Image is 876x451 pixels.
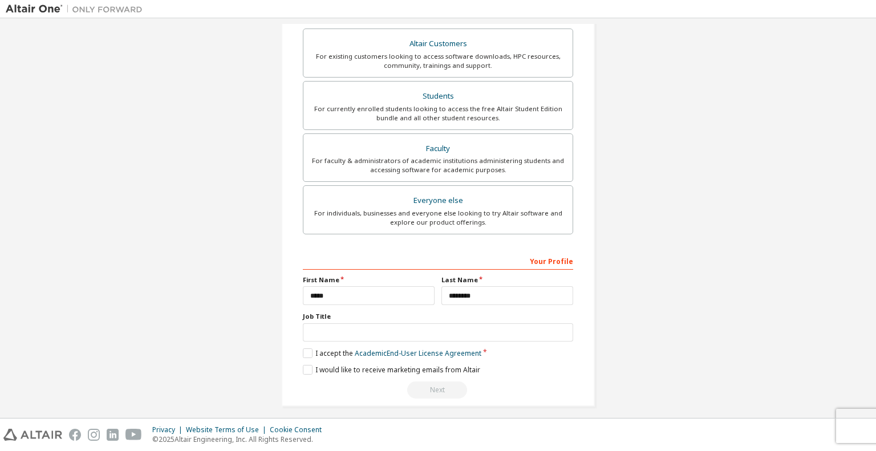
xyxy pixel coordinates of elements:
[355,348,481,358] a: Academic End-User License Agreement
[88,429,100,441] img: instagram.svg
[303,348,481,358] label: I accept the
[310,209,566,227] div: For individuals, businesses and everyone else looking to try Altair software and explore our prod...
[310,88,566,104] div: Students
[303,381,573,399] div: Read and acccept EULA to continue
[6,3,148,15] img: Altair One
[152,434,328,444] p: © 2025 Altair Engineering, Inc. All Rights Reserved.
[107,429,119,441] img: linkedin.svg
[303,275,435,285] label: First Name
[303,251,573,270] div: Your Profile
[270,425,328,434] div: Cookie Consent
[441,275,573,285] label: Last Name
[310,193,566,209] div: Everyone else
[186,425,270,434] div: Website Terms of Use
[69,429,81,441] img: facebook.svg
[125,429,142,441] img: youtube.svg
[3,429,62,441] img: altair_logo.svg
[310,156,566,174] div: For faculty & administrators of academic institutions administering students and accessing softwa...
[310,104,566,123] div: For currently enrolled students looking to access the free Altair Student Edition bundle and all ...
[310,52,566,70] div: For existing customers looking to access software downloads, HPC resources, community, trainings ...
[310,36,566,52] div: Altair Customers
[303,312,573,321] label: Job Title
[152,425,186,434] div: Privacy
[310,141,566,157] div: Faculty
[303,365,480,375] label: I would like to receive marketing emails from Altair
